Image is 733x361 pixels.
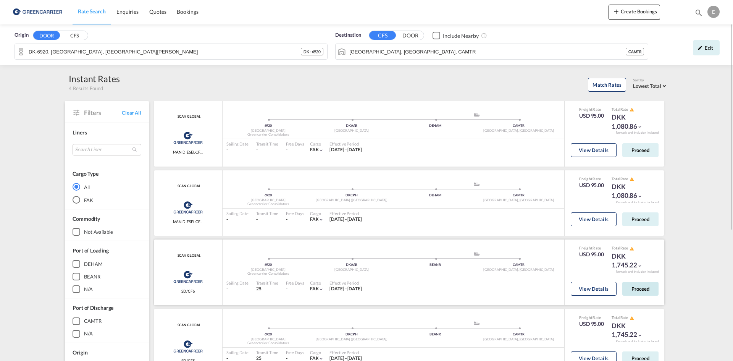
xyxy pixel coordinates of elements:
md-icon: icon-chevron-down [637,333,643,338]
div: [GEOGRAPHIC_DATA] [226,267,310,272]
img: Greencarrier Consolidators [171,337,205,356]
div: Freight Rate [579,315,604,320]
md-input-container: Montreal, QC, CAMTR [336,44,648,59]
md-icon: assets/icons/custom/ship-fill.svg [472,321,481,325]
span: Bookings [177,8,198,15]
span: Enquiries [116,8,139,15]
div: 01 Jul 2025 - 30 Sep 2025 [329,147,362,153]
md-icon: icon-chevron-down [318,147,324,153]
div: 01 Sep 2025 - 31 Oct 2025 [329,286,362,292]
span: [DATE] - [DATE] [329,286,362,291]
span: MAN DIESEL-CFS/CFS [173,149,203,155]
div: Free Days [286,280,304,286]
img: Greencarrier Consolidators [171,128,205,147]
div: BEANR [394,262,477,267]
button: View Details [571,282,617,296]
div: USD 95.00 [579,181,604,189]
span: Quotes [149,8,166,15]
md-checkbox: Checkbox No Ink [433,31,479,39]
div: Cargo Type [73,170,98,178]
span: Port of Discharge [73,304,113,311]
div: DKK 1,080.86 [612,182,650,201]
md-icon: icon-chevron-down [637,194,643,199]
div: Greencarrier Consolidators [226,271,310,276]
md-select: Select: Lowest Total [633,81,668,90]
span: SCAN GLOBAL [176,323,201,328]
button: icon-alert [629,246,634,251]
md-checkbox: N/A [73,330,141,338]
div: [GEOGRAPHIC_DATA] [226,337,310,342]
div: Greencarrier Consolidators [226,202,310,207]
md-icon: icon-chevron-down [637,263,643,269]
md-icon: icon-alert [630,246,634,251]
div: Effective Period [329,280,362,286]
button: View Details [571,212,617,226]
button: View Details [571,143,617,157]
div: [GEOGRAPHIC_DATA], [GEOGRAPHIC_DATA] [477,128,560,133]
md-input-container: DK-6920, Videbæk, Videbæk oest [15,44,327,59]
div: Freight Rate [579,176,604,181]
div: N/A [84,330,93,337]
div: Include Nearby [443,32,479,40]
div: Remark and Inclusion included [610,131,664,135]
input: Search by Door [29,46,301,57]
div: Total Rate [612,315,650,321]
div: - [286,286,287,292]
span: Port of Loading [73,247,109,254]
div: Cargo [310,210,324,216]
div: Greencarrier Consolidators [226,341,310,346]
div: Transit Time [256,350,278,355]
span: Lowest Total [633,83,661,89]
div: Sailing Date [226,350,249,355]
span: 4 Results Found [69,85,103,92]
span: Filters [84,108,122,117]
div: DKK 1,745.22 [612,321,650,340]
span: [DATE] - [DATE] [329,355,362,361]
div: DKK 1,745.22 [612,252,650,270]
div: Sailing Date [226,280,249,286]
span: SD/CFS [181,288,194,294]
md-icon: Unchecked: Ignores neighbouring ports when fetching rates.Checked : Includes neighbouring ports w... [481,32,487,39]
md-icon: icon-chevron-down [318,217,324,222]
div: - [226,286,249,292]
span: [DATE] - [DATE] [329,216,362,222]
div: - [226,147,249,153]
button: CFS [61,31,88,40]
div: CAMTR [477,262,560,267]
div: CAMTR [626,48,644,55]
div: [GEOGRAPHIC_DATA], [GEOGRAPHIC_DATA] [477,337,560,342]
div: BEANR [84,273,100,280]
span: 6920 [265,193,272,197]
span: Rate Search [78,8,106,15]
div: USD 95.00 [579,320,604,328]
span: Origin [15,31,28,39]
md-icon: icon-chevron-down [637,124,643,130]
div: Transit Time [256,141,278,147]
md-icon: icon-magnify [694,8,703,17]
div: Cargo [310,141,324,147]
div: Transit Time [256,280,278,286]
div: BEANR [394,332,477,337]
div: DKAAR [310,262,394,267]
md-checkbox: DEHAM [73,260,141,268]
span: 6920 [265,123,272,128]
md-radio-button: FAK [73,196,141,204]
md-icon: assets/icons/custom/ship-fill.svg [472,113,481,117]
div: [GEOGRAPHIC_DATA] [310,128,394,133]
button: icon-alert [629,176,634,182]
div: Free Days [286,210,304,216]
div: USD 95.00 [579,251,604,258]
div: Contract / Rate Agreement / Tariff / Spot Pricing Reference Number: SCAN GLOBAL [176,184,201,189]
div: Greencarrier Consolidators [226,132,310,137]
div: DKCPH [310,193,394,198]
md-icon: icon-plus 400-fg [612,7,621,16]
div: Free Days [286,141,304,147]
div: [GEOGRAPHIC_DATA] [310,267,394,272]
span: FAK [310,286,319,291]
div: - [256,216,278,223]
div: DKAAR [310,123,394,128]
div: 25 [256,286,278,292]
span: [DATE] - [DATE] [329,147,362,152]
md-icon: assets/icons/custom/ship-fill.svg [472,252,481,256]
md-icon: icon-alert [630,177,634,181]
